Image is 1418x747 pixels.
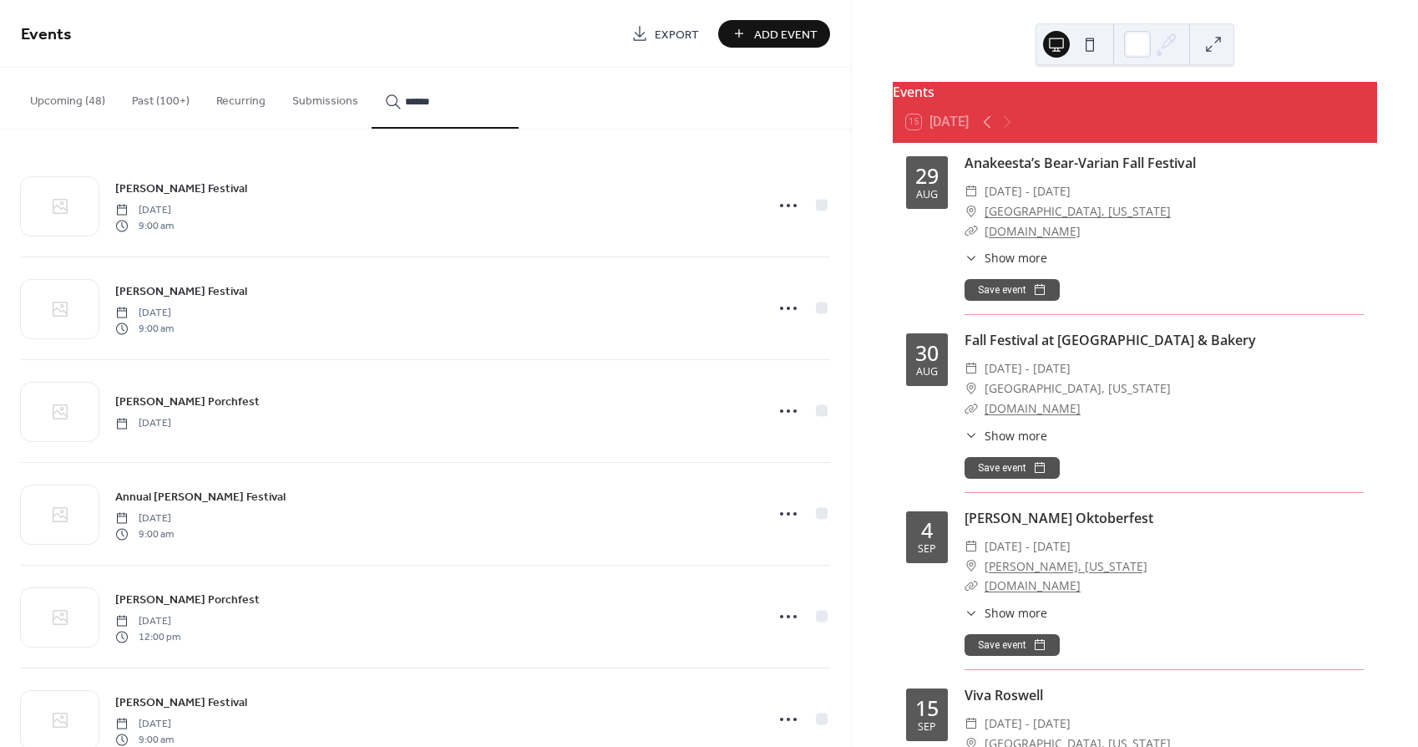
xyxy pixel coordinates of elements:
[893,82,1377,102] div: Events
[985,379,1171,399] span: [GEOGRAPHIC_DATA], [US_STATE]
[985,249,1047,267] span: Show more
[965,249,1047,267] button: ​Show more
[965,427,1047,445] button: ​Show more
[985,714,1071,734] span: [DATE] - [DATE]
[921,520,933,541] div: 4
[965,399,978,419] div: ​
[119,68,203,127] button: Past (100+)
[115,694,247,712] span: [PERSON_NAME] Festival
[115,487,286,506] a: Annual [PERSON_NAME] Festival
[965,556,978,577] div: ​
[965,604,1047,622] button: ​Show more
[965,604,978,622] div: ​
[965,279,1060,301] button: Save event
[985,201,1171,221] a: [GEOGRAPHIC_DATA], [US_STATE]
[115,732,174,747] span: 9:00 am
[655,26,699,43] span: Export
[965,714,978,734] div: ​
[916,190,938,201] div: Aug
[115,592,260,609] span: [PERSON_NAME] Porchfest
[718,20,830,48] button: Add Event
[985,181,1071,201] span: [DATE] - [DATE]
[115,218,174,233] span: 9:00 am
[115,629,180,644] span: 12:00 pm
[915,698,939,719] div: 15
[115,590,260,609] a: [PERSON_NAME] Porchfest
[115,321,174,336] span: 9:00 am
[965,181,978,201] div: ​
[985,358,1071,379] span: [DATE] - [DATE]
[619,20,712,48] a: Export
[115,489,286,506] span: Annual [PERSON_NAME] Festival
[203,68,279,127] button: Recurring
[17,68,119,127] button: Upcoming (48)
[916,367,938,378] div: Aug
[115,693,247,712] a: [PERSON_NAME] Festival
[965,634,1060,656] button: Save event
[965,249,978,267] div: ​
[21,18,72,51] span: Events
[965,154,1196,172] a: Anakeesta’s Bear-Varian Fall Festival
[115,416,171,431] span: [DATE]
[115,394,260,411] span: [PERSON_NAME] Porchfest
[965,509,1153,527] a: [PERSON_NAME] Oktoberfest
[985,604,1047,622] span: Show more
[965,331,1256,349] a: Fall Festival at [GEOGRAPHIC_DATA] & Bakery
[985,536,1071,556] span: [DATE] - [DATE]
[985,427,1047,445] span: Show more
[115,282,247,301] a: [PERSON_NAME] Festival
[965,221,978,241] div: ​
[965,427,978,445] div: ​
[115,526,174,541] span: 9:00 am
[915,343,939,363] div: 30
[965,201,978,221] div: ​
[965,379,978,399] div: ​
[965,686,1043,704] a: Viva Roswell
[754,26,818,43] span: Add Event
[115,306,174,321] span: [DATE]
[115,283,247,301] span: [PERSON_NAME] Festival
[985,223,1081,239] a: [DOMAIN_NAME]
[115,179,247,198] a: [PERSON_NAME] Festival
[115,511,174,526] span: [DATE]
[115,614,180,629] span: [DATE]
[985,556,1147,577] a: [PERSON_NAME], [US_STATE]
[115,203,174,218] span: [DATE]
[918,722,936,733] div: Sep
[915,165,939,186] div: 29
[965,457,1060,479] button: Save event
[985,577,1081,593] a: [DOMAIN_NAME]
[115,717,174,732] span: [DATE]
[279,68,372,127] button: Submissions
[965,576,978,596] div: ​
[965,358,978,379] div: ​
[115,392,260,411] a: [PERSON_NAME] Porchfest
[985,400,1081,416] a: [DOMAIN_NAME]
[115,180,247,198] span: [PERSON_NAME] Festival
[918,544,936,555] div: Sep
[965,536,978,556] div: ​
